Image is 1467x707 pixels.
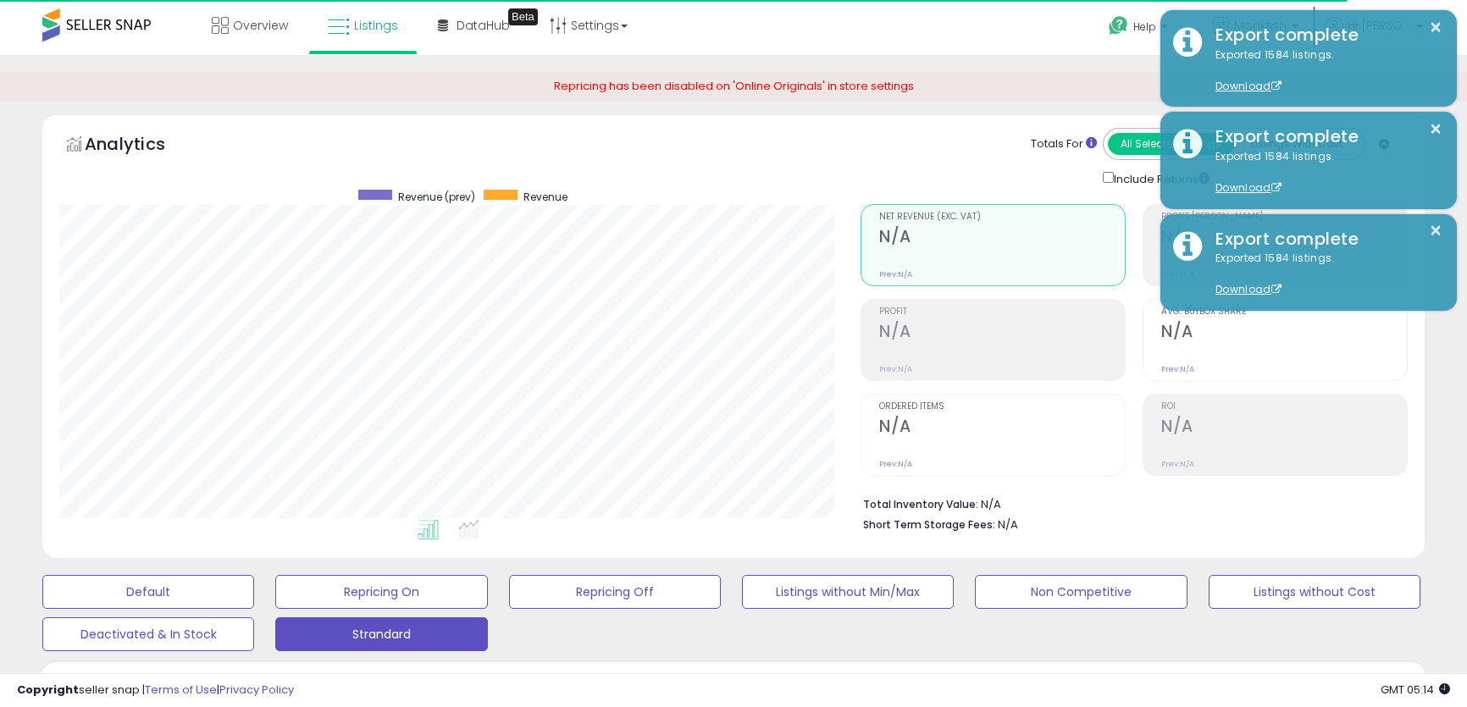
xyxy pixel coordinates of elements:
span: Listings [354,17,398,34]
span: Profit [879,307,1125,317]
span: Ordered Items [879,402,1125,411]
a: Privacy Policy [219,682,294,698]
small: Prev: N/A [879,269,912,279]
span: Repricing has been disabled on 'Online Originals' in store settings [554,78,914,94]
button: × [1429,119,1442,140]
button: Deactivated & In Stock [42,617,254,651]
h2: N/A [879,417,1125,439]
b: Total Inventory Value: [863,497,978,511]
div: Totals For [1031,136,1097,152]
a: Download [1215,282,1282,296]
span: DataHub [457,17,510,34]
div: Exported 1584 listings. [1203,251,1444,298]
h2: N/A [1161,322,1407,345]
a: Download [1215,180,1282,195]
div: Include Returns [1090,168,1230,188]
button: Default [42,575,254,609]
h2: N/A [1161,417,1407,439]
span: N/A [998,516,1018,533]
div: seller snap | | [17,682,294,699]
h5: Analytics [85,132,198,160]
h2: N/A [879,227,1125,250]
button: Repricing On [275,575,487,609]
button: × [1429,220,1442,241]
span: Avg. Buybox Share [1161,307,1407,317]
button: Repricing Off [509,575,721,609]
li: N/A [863,493,1395,513]
h2: N/A [879,322,1125,345]
span: 2025-09-15 05:14 GMT [1381,682,1450,698]
div: Export complete [1203,23,1444,47]
div: Exported 1584 listings. [1203,149,1444,196]
button: × [1429,17,1442,38]
span: Net Revenue (Exc. VAT) [879,213,1125,222]
span: Help [1133,19,1156,34]
button: Strandard [275,617,487,651]
small: Prev: N/A [879,459,912,469]
a: Help [1095,3,1185,55]
small: Prev: N/A [879,364,912,374]
small: Prev: N/A [1161,364,1194,374]
div: Export complete [1203,227,1444,251]
a: Download [1215,79,1282,93]
div: Export complete [1203,124,1444,149]
span: Revenue (prev) [398,190,475,204]
i: Get Help [1108,15,1129,36]
button: Listings without Min/Max [742,575,954,609]
span: Profit [PERSON_NAME] [1161,213,1407,222]
strong: Copyright [17,682,79,698]
span: Revenue [523,190,567,204]
button: All Selected Listings [1108,133,1234,155]
a: Terms of Use [145,682,217,698]
button: Non Competitive [975,575,1187,609]
div: Tooltip anchor [508,8,538,25]
div: Exported 1584 listings. [1203,47,1444,95]
button: Listings without Cost [1209,575,1420,609]
small: Prev: N/A [1161,459,1194,469]
span: ROI [1161,402,1407,411]
b: Short Term Storage Fees: [863,517,995,532]
span: Overview [233,17,288,34]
